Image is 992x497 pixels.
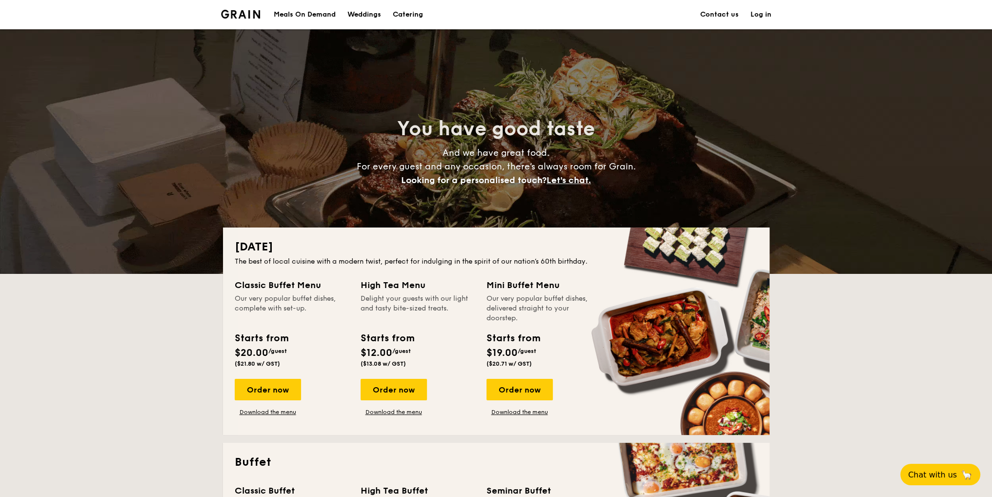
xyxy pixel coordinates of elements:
span: $12.00 [361,347,392,359]
span: /guest [268,348,287,354]
span: /guest [392,348,411,354]
div: Order now [486,379,553,400]
div: Delight your guests with our light and tasty bite-sized treats. [361,294,475,323]
span: 🦙 [961,469,972,480]
img: Grain [221,10,261,19]
span: ($20.71 w/ GST) [486,360,532,367]
h2: Buffet [235,455,758,470]
div: Classic Buffet Menu [235,278,349,292]
a: Download the menu [486,408,553,416]
span: /guest [518,348,536,354]
span: And we have great food. For every guest and any occasion, there’s always room for Grain. [357,147,636,186]
div: Our very popular buffet dishes, complete with set-up. [235,294,349,323]
span: Chat with us [908,470,957,479]
div: Starts from [486,331,540,346]
a: Logotype [221,10,261,19]
span: ($21.80 w/ GST) [235,360,280,367]
div: Our very popular buffet dishes, delivered straight to your doorstep. [486,294,601,323]
span: ($13.08 w/ GST) [361,360,406,367]
span: You have good taste [397,117,595,141]
span: Let's chat. [547,175,591,186]
div: Order now [361,379,427,400]
div: High Tea Menu [361,278,475,292]
div: Starts from [361,331,414,346]
span: $20.00 [235,347,268,359]
div: The best of local cuisine with a modern twist, perfect for indulging in the spirit of our nation’... [235,257,758,267]
a: Download the menu [361,408,427,416]
a: Download the menu [235,408,301,416]
div: Mini Buffet Menu [486,278,601,292]
h2: [DATE] [235,239,758,255]
button: Chat with us🦙 [900,464,980,485]
div: Order now [235,379,301,400]
span: $19.00 [486,347,518,359]
span: Looking for a personalised touch? [401,175,547,186]
div: Starts from [235,331,288,346]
